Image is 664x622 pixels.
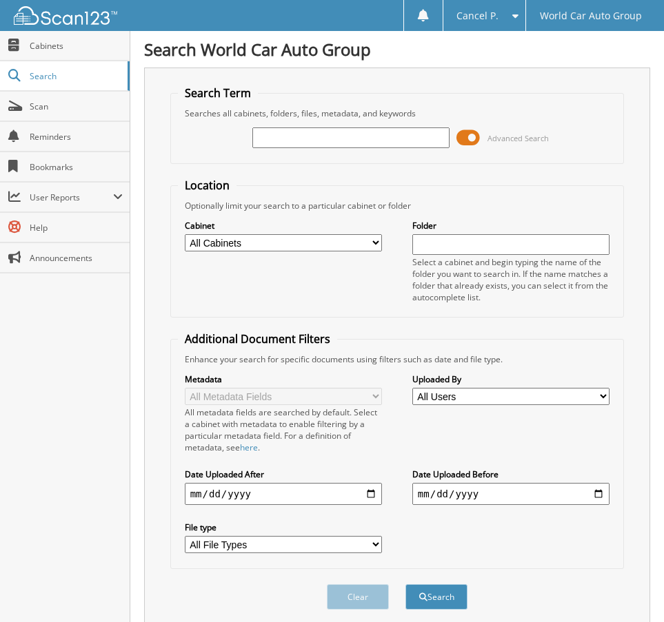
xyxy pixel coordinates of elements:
input: end [412,483,610,505]
span: Bookmarks [30,161,123,173]
div: Enhance your search for specific documents using filters such as date and file type. [178,353,617,365]
label: Date Uploaded Before [412,468,610,480]
label: File type [185,521,382,533]
label: Folder [412,220,610,231]
span: Advanced Search [487,133,549,143]
label: Date Uploaded After [185,468,382,480]
span: User Reports [30,191,113,203]
div: Searches all cabinets, folders, files, metadata, and keywords [178,107,617,119]
label: Uploaded By [412,373,610,385]
span: Cancel P. [456,12,499,20]
span: Scan [30,101,123,112]
img: scan123-logo-white.svg [14,6,117,25]
label: Metadata [185,373,382,385]
div: All metadata fields are searched by default. Select a cabinet with metadata to enable filtering b... [185,406,382,453]
div: Optionally limit your search to a particular cabinet or folder [178,200,617,211]
label: Cabinet [185,220,382,231]
span: Reminders [30,131,123,143]
button: Search [405,584,467,610]
div: Select a cabinet and begin typing the name of the folder you want to search in. If the name match... [412,256,610,303]
span: Help [30,222,123,234]
span: Search [30,70,121,82]
a: here [240,442,258,453]
legend: Search Term [178,85,258,101]
button: Clear [327,584,389,610]
legend: Additional Document Filters [178,331,337,346]
span: Cabinets [30,40,123,52]
h1: Search World Car Auto Group [144,38,650,61]
span: World Car Auto Group [540,12,642,20]
span: Announcements [30,252,123,264]
legend: Location [178,178,237,193]
input: start [185,483,382,505]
